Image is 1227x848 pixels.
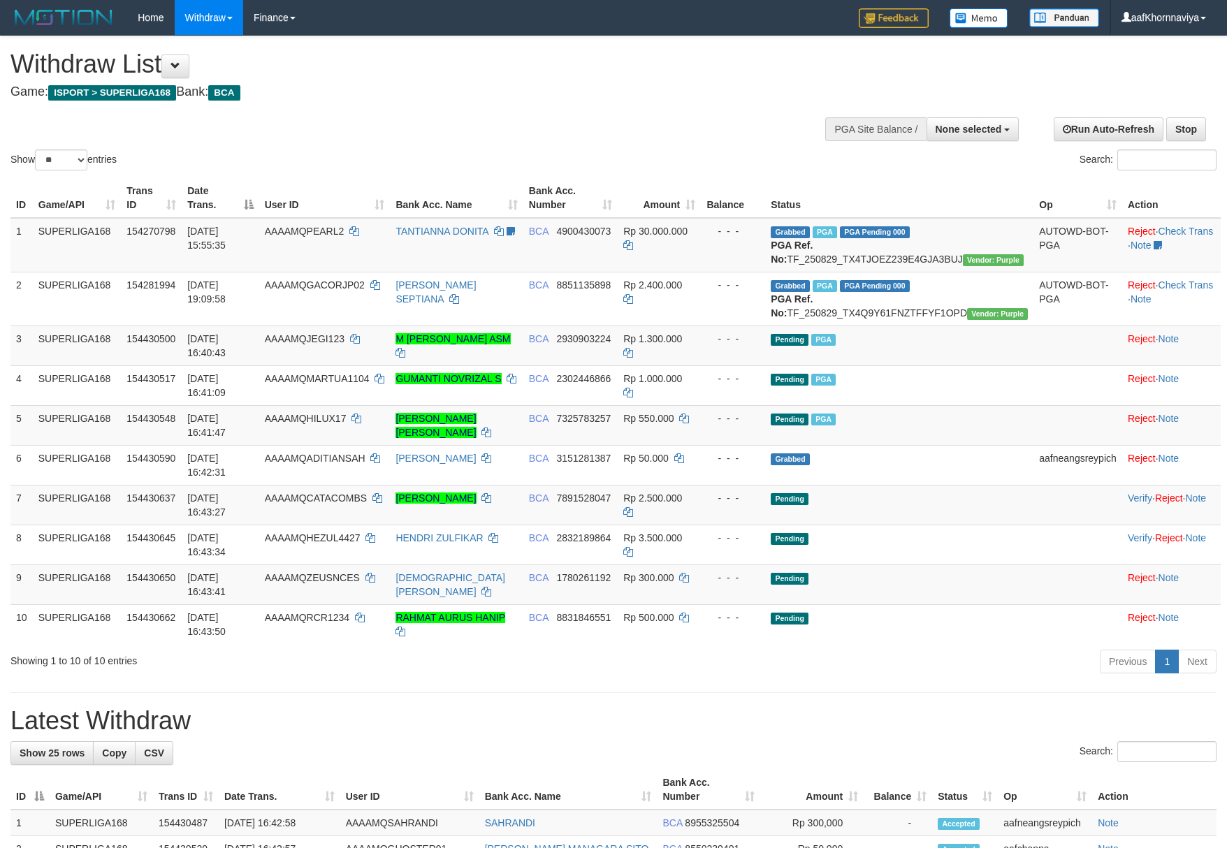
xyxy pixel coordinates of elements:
td: 10 [10,604,33,644]
td: · [1122,445,1221,485]
th: Bank Acc. Name: activate to sort column ascending [390,178,523,218]
span: 154430590 [126,453,175,464]
span: Copy 4900430073 to clipboard [556,226,611,237]
a: Note [1159,453,1179,464]
a: Reject [1128,413,1156,424]
span: [DATE] 16:42:31 [187,453,226,478]
span: None selected [936,124,1002,135]
a: Show 25 rows [10,741,94,765]
td: 7 [10,485,33,525]
span: 154281994 [126,279,175,291]
th: Trans ID: activate to sort column ascending [153,770,219,810]
a: Reject [1128,453,1156,464]
span: BCA [529,373,549,384]
th: User ID: activate to sort column ascending [259,178,391,218]
span: PGA Pending [840,226,910,238]
span: AAAAMQADITIANSAH [265,453,365,464]
div: - - - [706,611,760,624]
img: Button%20Memo.svg [950,8,1008,28]
a: SAHRANDI [485,817,535,828]
span: Grabbed [771,280,810,292]
a: [PERSON_NAME] SEPTIANA [395,279,476,305]
span: Marked by aafnonsreyleab [813,280,837,292]
span: BCA [529,226,549,237]
td: SUPERLIGA168 [33,485,122,525]
a: Copy [93,741,136,765]
span: PGA Pending [840,280,910,292]
div: PGA Site Balance / [825,117,926,141]
h4: Game: Bank: [10,85,804,99]
th: ID [10,178,33,218]
td: SUPERLIGA168 [33,525,122,564]
a: [DEMOGRAPHIC_DATA][PERSON_NAME] [395,572,505,597]
td: · · [1122,485,1221,525]
td: SUPERLIGA168 [33,445,122,485]
td: 154430487 [153,810,219,836]
th: User ID: activate to sort column ascending [340,770,479,810]
th: Balance [701,178,765,218]
span: 154430650 [126,572,175,583]
span: Rp 50.000 [623,453,669,464]
a: Note [1159,333,1179,344]
span: ISPORT > SUPERLIGA168 [48,85,176,101]
td: · [1122,365,1221,405]
th: Action [1122,178,1221,218]
span: [DATE] 16:43:34 [187,532,226,557]
a: Note [1159,373,1179,384]
span: Marked by aafmaleo [813,226,837,238]
span: 154430517 [126,373,175,384]
td: · [1122,564,1221,604]
span: Copy 2302446866 to clipboard [556,373,611,384]
th: Amount: activate to sort column ascending [618,178,701,218]
a: Reject [1128,572,1156,583]
a: Note [1185,492,1206,504]
a: Note [1159,572,1179,583]
span: [DATE] 16:41:47 [187,413,226,438]
span: BCA [529,279,549,291]
a: M [PERSON_NAME] ASM [395,333,510,344]
span: 154430548 [126,413,175,424]
span: AAAAMQHILUX17 [265,413,347,424]
span: 154430500 [126,333,175,344]
td: · [1122,604,1221,644]
td: 8 [10,525,33,564]
td: 9 [10,564,33,604]
a: Note [1098,817,1119,828]
span: [DATE] 16:43:50 [187,612,226,637]
span: Vendor URL: https://trx4.1velocity.biz [963,254,1024,266]
a: Reject [1128,373,1156,384]
a: TANTIANNA DONITA [395,226,488,237]
div: - - - [706,224,760,238]
a: Note [1131,293,1152,305]
div: - - - [706,411,760,425]
td: SUPERLIGA168 [33,272,122,326]
td: TF_250829_TX4Q9Y61FNZTFFYF1OPD [765,272,1033,326]
span: Pending [771,334,808,346]
label: Search: [1080,149,1217,170]
span: Pending [771,414,808,425]
span: Vendor URL: https://trx4.1velocity.biz [967,308,1028,320]
span: AAAAMQCATACOMBS [265,492,368,504]
span: Copy 8955325504 to clipboard [685,817,739,828]
input: Search: [1117,149,1217,170]
span: Copy 8831846551 to clipboard [556,612,611,623]
a: Note [1185,532,1206,543]
span: Copy 8851135898 to clipboard [556,279,611,291]
td: · [1122,326,1221,365]
span: Copy 7325783257 to clipboard [556,413,611,424]
a: Reject [1128,333,1156,344]
h1: Withdraw List [10,50,804,78]
a: Reject [1155,532,1183,543]
span: 154270798 [126,226,175,237]
span: Rp 30.000.000 [623,226,688,237]
span: Rp 1.000.000 [623,373,682,384]
span: Marked by aafsoumeymey [811,334,836,346]
th: Bank Acc. Number: activate to sort column ascending [657,770,760,810]
th: Bank Acc. Name: activate to sort column ascending [479,770,658,810]
th: Action [1092,770,1217,810]
span: Pending [771,533,808,545]
span: AAAAMQGACORJP02 [265,279,365,291]
td: 4 [10,365,33,405]
span: AAAAMQMARTUA1104 [265,373,370,384]
td: TF_250829_TX4TJOEZ239E4GJA3BUJ [765,218,1033,272]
